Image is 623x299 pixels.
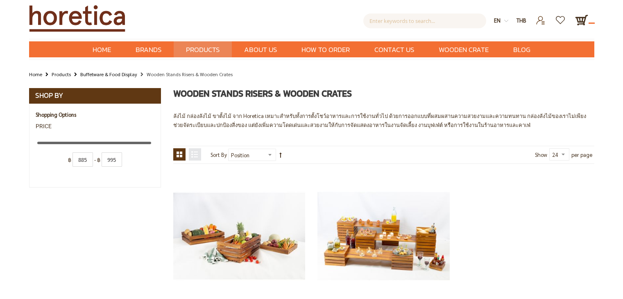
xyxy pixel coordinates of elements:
[501,41,543,57] a: Blog
[29,5,125,32] img: Horetica.com
[173,148,186,161] strong: Grid
[551,14,571,20] a: Wishlist
[301,41,350,58] span: How to Order
[439,41,489,58] span: Wooden Crate
[80,41,123,57] a: Home
[136,41,161,58] span: Brands
[68,156,71,163] span: ฿
[173,231,305,238] a: Rectangular Reversible Display Tray/Box
[36,110,76,119] strong: Shopping Options
[289,41,362,57] a: How to Order
[426,41,501,57] a: Wooden Crate
[504,19,508,23] img: dropdown-icon.svg
[571,148,592,161] span: per page
[513,41,530,58] span: Blog
[94,156,96,163] span: -
[531,14,551,20] a: Login
[517,17,526,24] span: THB
[123,41,174,57] a: Brands
[317,231,449,238] a: Square Reversible Storage Box (Display Stand/Storage Box)
[211,148,227,161] label: Sort By
[374,41,414,58] span: Contact Us
[93,44,111,55] span: Home
[97,156,100,163] span: ฿
[173,111,594,129] div: ลังไม้ กล่องลังไม้ ขาตั้งไม้ จาก Horetica เหมาะสำหรับทั้งการตั้งโชว์อาหารและการใช้งานทั่วไป ด้วยก...
[35,90,63,102] strong: Shop By
[36,123,155,129] div: Price
[174,41,232,57] a: Products
[232,41,289,57] a: About Us
[186,41,220,58] span: Products
[52,70,71,79] a: Products
[80,70,137,79] a: Buffetware & Food Display
[173,87,352,100] span: Wooden Stands Risers & Wooden Crates
[244,41,277,58] span: About Us
[362,41,426,57] a: Contact Us
[147,71,233,77] strong: Wooden Stands Risers & Wooden Crates
[29,70,42,79] a: Home
[494,17,501,24] span: en
[535,151,547,158] span: Show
